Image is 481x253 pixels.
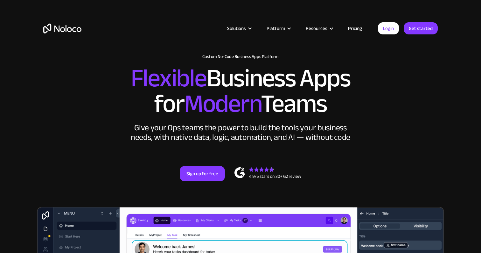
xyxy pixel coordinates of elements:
[129,123,352,142] div: Give your Ops teams the power to build the tools your business needs, with native data, logic, au...
[378,22,399,34] a: Login
[43,66,438,117] h2: Business Apps for Teams
[404,22,438,34] a: Get started
[184,80,261,127] span: Modern
[298,24,340,33] div: Resources
[219,24,259,33] div: Solutions
[267,24,285,33] div: Platform
[227,24,246,33] div: Solutions
[259,24,298,33] div: Platform
[306,24,327,33] div: Resources
[131,54,206,102] span: Flexible
[43,24,81,33] a: home
[340,24,370,33] a: Pricing
[180,166,225,181] a: Sign up for free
